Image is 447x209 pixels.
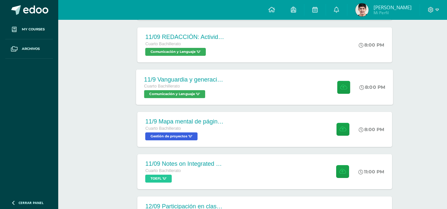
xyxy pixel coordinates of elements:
[145,42,181,46] span: Cuarto Bachillerato
[145,175,172,183] span: TOEFL 'U'
[144,84,180,88] span: Cuarto Bachillerato
[145,34,225,41] div: 11/09 REDACCIÓN: Actividad de Guatemala - ACTIVIDAD CERRADA
[145,132,198,140] span: Gestión de proyectos 'U'
[22,46,40,52] span: Archivos
[360,84,385,90] div: 8:00 PM
[355,3,369,17] img: 75547d3f596e18c1ce37b5546449d941.png
[144,76,224,83] div: 11/9 Vanguardia y generación del 27
[374,4,412,11] span: [PERSON_NAME]
[145,118,225,125] div: 11/9 Mapa mental de página 112 y 113
[359,42,384,48] div: 8:00 PM
[145,48,206,56] span: Comunicación y Lenguaje 'U'
[5,39,53,59] a: Archivos
[358,169,384,175] div: 11:00 PM
[145,168,181,173] span: Cuarto Bachillerato
[145,160,225,167] div: 11/09 Notes on Integrated Writing
[374,10,412,16] span: Mi Perfil
[19,200,44,205] span: Cerrar panel
[359,126,384,132] div: 8:00 PM
[5,20,53,39] a: My courses
[144,90,205,98] span: Comunicación y Lenguaje 'U'
[22,27,45,32] span: My courses
[145,126,181,131] span: Cuarto Bachillerato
